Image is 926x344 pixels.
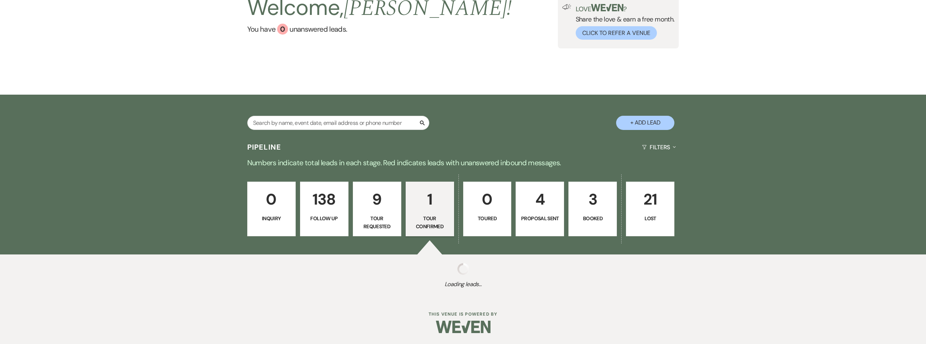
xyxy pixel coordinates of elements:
p: Booked [573,214,612,222]
p: 9 [358,187,397,211]
h3: Pipeline [247,142,281,152]
p: 1 [410,187,449,211]
img: loading spinner [457,263,469,275]
p: Lost [631,214,670,222]
p: Follow Up [305,214,344,222]
a: 3Booked [568,182,617,236]
p: 0 [252,187,291,211]
div: 0 [277,24,288,35]
a: 4Proposal Sent [516,182,564,236]
button: + Add Lead [616,116,674,130]
a: 0Inquiry [247,182,296,236]
img: Weven Logo [436,314,490,340]
div: Share the love & earn a free month. [571,4,675,40]
a: 9Tour Requested [353,182,401,236]
input: Search by name, event date, email address or phone number [247,116,429,130]
img: weven-logo-green.svg [591,4,623,11]
p: Inquiry [252,214,291,222]
span: Loading leads... [46,280,880,289]
p: 21 [631,187,670,211]
p: Proposal Sent [520,214,559,222]
p: 0 [468,187,507,211]
a: You have 0 unanswered leads. [247,24,512,35]
p: Tour Requested [358,214,397,231]
p: 138 [305,187,344,211]
img: loud-speaker-illustration.svg [562,4,571,10]
p: Toured [468,214,507,222]
p: Numbers indicate total leads in each stage. Red indicates leads with unanswered inbound messages. [201,157,725,169]
p: Love ? [576,4,675,12]
a: 21Lost [626,182,674,236]
button: Click to Refer a Venue [576,26,657,40]
a: 1Tour Confirmed [406,182,454,236]
button: Filters [639,138,679,157]
p: Tour Confirmed [410,214,449,231]
p: 4 [520,187,559,211]
a: 138Follow Up [300,182,348,236]
p: 3 [573,187,612,211]
a: 0Toured [463,182,512,236]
